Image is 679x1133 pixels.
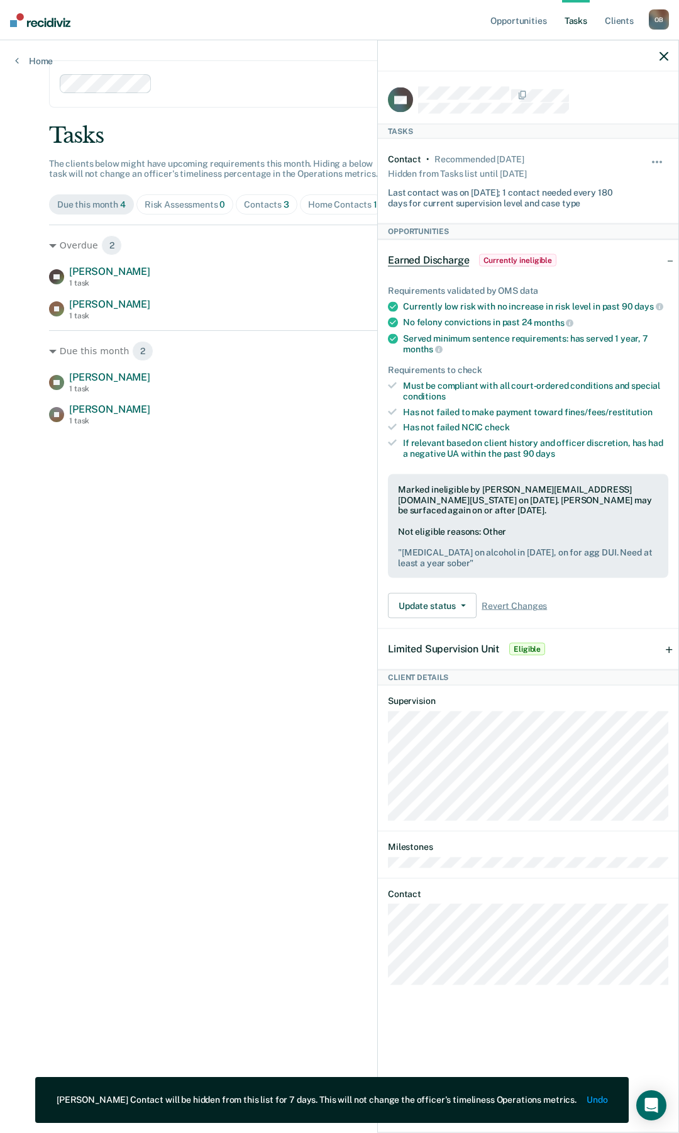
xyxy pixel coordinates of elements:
div: Limited Supervision UnitEligible [378,629,678,669]
span: days [634,301,663,311]
div: Contact [388,154,421,165]
div: Tasks [378,123,678,138]
div: 1 task [69,311,150,320]
div: Earned DischargeCurrently ineligible [378,240,678,280]
div: Opportunities [378,224,678,239]
div: Hidden from Tasks list until [DATE] [388,164,527,182]
div: Overdue [49,235,630,255]
span: [PERSON_NAME] [69,403,150,415]
dt: Contact [388,888,668,899]
div: Has not failed NCIC [403,422,668,433]
button: Undo [587,1095,607,1105]
div: Tasks [49,123,630,148]
span: Currently ineligible [479,254,556,266]
span: Limited Supervision Unit [388,643,499,655]
div: Has not failed to make payment toward [403,406,668,417]
div: Not eligible reasons: Other [398,527,658,568]
div: O B [649,9,669,30]
span: check [485,422,509,432]
img: Recidiviz [10,13,70,27]
span: Revert Changes [482,600,547,611]
span: Earned Discharge [388,254,469,266]
span: conditions [403,391,446,401]
span: 1 [373,199,377,209]
div: If relevant based on client history and officer discretion, has had a negative UA within the past 90 [403,438,668,459]
div: Contacts [244,199,289,210]
div: 1 task [69,384,150,393]
span: [PERSON_NAME] [69,298,150,310]
div: 1 task [69,416,150,425]
div: 1 task [69,279,150,287]
div: No felony convictions in past 24 [403,317,668,328]
div: Requirements to check [388,365,668,376]
div: Served minimum sentence requirements: has served 1 year, 7 [403,333,668,354]
span: [PERSON_NAME] [69,371,150,383]
span: 2 [132,341,153,361]
div: Risk Assessments [145,199,226,210]
span: 4 [120,199,126,209]
div: Recommended 9 days ago [434,154,524,165]
div: Due this month [49,341,630,361]
span: [PERSON_NAME] [69,265,150,277]
span: 2 [101,235,123,255]
div: • [426,154,429,165]
div: Must be compliant with all court-ordered conditions and special [403,381,668,402]
a: Home [15,55,53,67]
span: days [536,449,555,459]
div: Open Intercom Messenger [636,1090,666,1120]
pre: " [MEDICAL_DATA] on alcohol in [DATE], on for agg DUI. Need at least a year sober " [398,547,658,568]
dt: Milestones [388,841,668,852]
div: Last contact was on [DATE]; 1 contact needed every 180 days for current supervision level and cas... [388,182,622,208]
div: Client Details [378,670,678,685]
div: Due this month [57,199,126,210]
span: Eligible [509,643,545,656]
span: months [403,344,443,354]
div: Home Contacts [308,199,377,210]
span: The clients below might have upcoming requirements this month. Hiding a below task will not chang... [49,159,378,179]
div: Requirements validated by OMS data [388,285,668,296]
div: Marked ineligible by [PERSON_NAME][EMAIL_ADDRESS][DOMAIN_NAME][US_STATE] on [DATE]. [PERSON_NAME]... [398,484,658,515]
span: fines/fees/restitution [565,406,653,416]
button: Update status [388,593,477,618]
span: months [534,318,573,328]
span: 0 [219,199,225,209]
div: [PERSON_NAME] Contact will be hidden from this list for 7 days. This will not change the officer'... [57,1095,577,1105]
span: 3 [284,199,289,209]
div: Currently low risk with no increase in risk level in past 90 [403,301,668,312]
dt: Supervision [388,695,668,706]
